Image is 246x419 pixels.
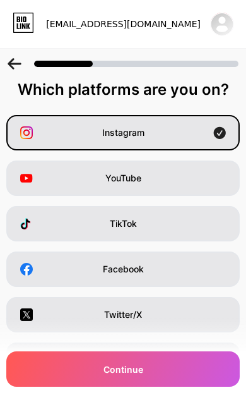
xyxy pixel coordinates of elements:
[103,263,144,276] span: Facebook
[110,217,137,230] span: TikTok
[46,18,201,31] div: [EMAIL_ADDRESS][DOMAIN_NAME]
[103,399,143,412] span: Snapchat
[104,308,142,321] span: Twitter/X
[13,80,233,100] div: Which platforms are you on?
[103,363,143,376] span: Continue
[210,12,234,36] img: ريناد فهد
[105,172,141,185] span: YouTube
[102,126,144,139] span: Instagram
